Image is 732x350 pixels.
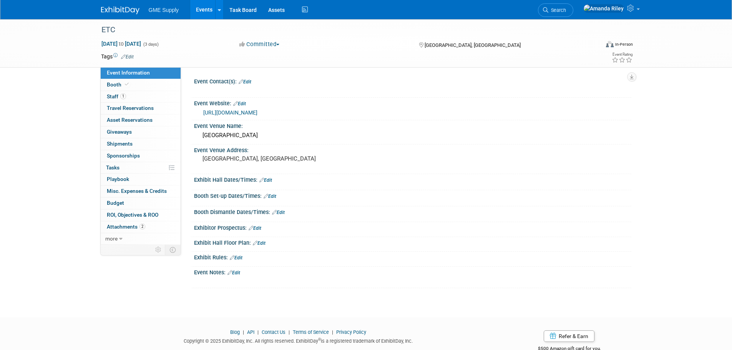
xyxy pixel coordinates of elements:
pre: [GEOGRAPHIC_DATA], [GEOGRAPHIC_DATA] [203,155,368,162]
a: Edit [227,270,240,275]
span: ROI, Objectives & ROO [107,212,158,218]
a: ROI, Objectives & ROO [101,209,181,221]
div: Exhibit Hall Dates/Times: [194,174,631,184]
a: Attachments2 [101,221,181,233]
td: Tags [101,53,134,60]
span: | [287,329,292,335]
a: Privacy Policy [336,329,366,335]
div: Event Rating [612,53,632,56]
div: Booth Dismantle Dates/Times: [194,206,631,216]
sup: ® [318,337,321,342]
span: Asset Reservations [107,117,153,123]
span: Search [548,7,566,13]
span: 1 [120,93,126,99]
a: Terms of Service [293,329,329,335]
span: Booth [107,81,130,88]
img: Format-Inperson.png [606,41,614,47]
a: Tasks [101,162,181,174]
span: Sponsorships [107,153,140,159]
span: | [241,329,246,335]
span: [DATE] [DATE] [101,40,141,47]
div: Event Notes: [194,267,631,277]
a: Contact Us [262,329,285,335]
div: Copyright © 2025 ExhibitDay, Inc. All rights reserved. ExhibitDay is a registered trademark of Ex... [101,336,496,345]
a: API [247,329,254,335]
span: Tasks [106,164,120,171]
a: Booth [101,79,181,91]
span: Misc. Expenses & Credits [107,188,167,194]
div: Event Venue Address: [194,144,631,154]
a: Search [538,3,573,17]
span: Budget [107,200,124,206]
a: Blog [230,329,240,335]
span: Shipments [107,141,133,147]
a: Edit [239,79,251,85]
td: Personalize Event Tab Strip [152,245,165,255]
div: Booth Set-up Dates/Times: [194,190,631,200]
span: more [105,236,118,242]
div: ETC [99,23,588,37]
a: Travel Reservations [101,103,181,114]
a: [URL][DOMAIN_NAME] [203,109,257,116]
span: Playbook [107,176,129,182]
a: Giveaways [101,126,181,138]
i: Booth reservation complete [125,82,129,86]
div: Exhibitor Prospectus: [194,222,631,232]
a: Playbook [101,174,181,185]
a: Shipments [101,138,181,150]
a: Budget [101,197,181,209]
a: more [101,233,181,245]
span: 2 [139,224,145,229]
a: Edit [253,241,266,246]
span: Staff [107,93,126,100]
button: Committed [237,40,282,48]
span: (3 days) [143,42,159,47]
img: ExhibitDay [101,7,139,14]
a: Misc. Expenses & Credits [101,186,181,197]
span: | [330,329,335,335]
span: | [256,329,261,335]
a: Edit [249,226,261,231]
div: Event Website: [194,98,631,108]
a: Refer & Earn [544,330,594,342]
a: Asset Reservations [101,114,181,126]
span: Attachments [107,224,145,230]
span: Travel Reservations [107,105,154,111]
div: In-Person [615,41,633,47]
a: Edit [230,255,242,260]
div: [GEOGRAPHIC_DATA] [200,129,626,141]
div: Exhibit Rules: [194,252,631,262]
div: Event Venue Name: [194,120,631,130]
span: Event Information [107,70,150,76]
span: Giveaways [107,129,132,135]
a: Edit [264,194,276,199]
div: Event Format [554,40,633,51]
a: Edit [233,101,246,106]
img: Amanda Riley [583,4,624,13]
a: Sponsorships [101,150,181,162]
span: GME Supply [149,7,179,13]
div: Exhibit Hall Floor Plan: [194,237,631,247]
div: Event Contact(s): [194,76,631,86]
td: Toggle Event Tabs [165,245,181,255]
a: Staff1 [101,91,181,103]
span: [GEOGRAPHIC_DATA], [GEOGRAPHIC_DATA] [425,42,521,48]
a: Edit [121,54,134,60]
a: Edit [272,210,285,215]
a: Event Information [101,67,181,79]
a: Edit [259,177,272,183]
span: to [118,41,125,47]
